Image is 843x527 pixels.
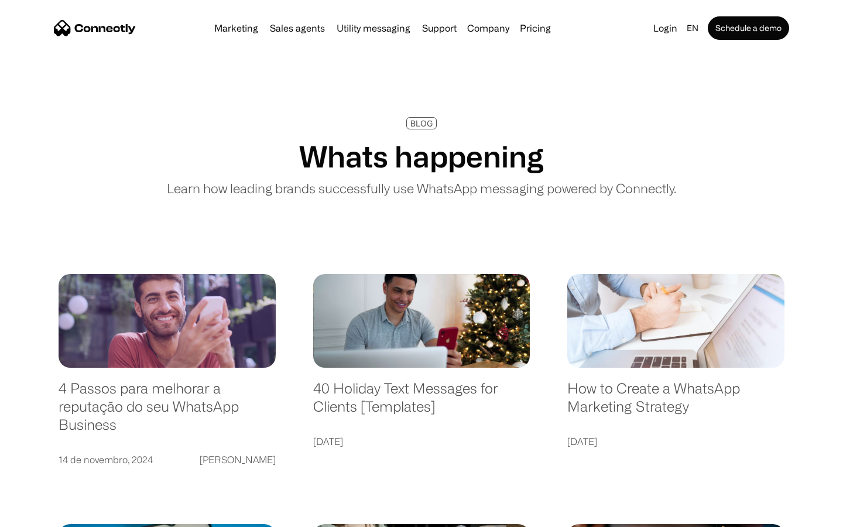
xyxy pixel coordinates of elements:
p: Learn how leading brands successfully use WhatsApp messaging powered by Connectly. [167,179,676,198]
a: Schedule a demo [708,16,789,40]
aside: Language selected: English [12,507,70,523]
a: Pricing [515,23,556,33]
a: Utility messaging [332,23,415,33]
a: Support [417,23,461,33]
div: 14 de novembro, 2024 [59,451,153,468]
a: 40 Holiday Text Messages for Clients [Templates] [313,379,530,427]
a: Login [649,20,682,36]
div: Company [467,20,509,36]
a: Marketing [210,23,263,33]
div: en [687,20,698,36]
div: BLOG [410,119,433,128]
h1: Whats happening [299,139,544,174]
a: 4 Passos para melhorar a reputação do seu WhatsApp Business [59,379,276,445]
div: [DATE] [313,433,343,450]
div: [PERSON_NAME] [200,451,276,468]
ul: Language list [23,507,70,523]
a: Sales agents [265,23,330,33]
div: [DATE] [567,433,597,450]
a: How to Create a WhatsApp Marketing Strategy [567,379,784,427]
